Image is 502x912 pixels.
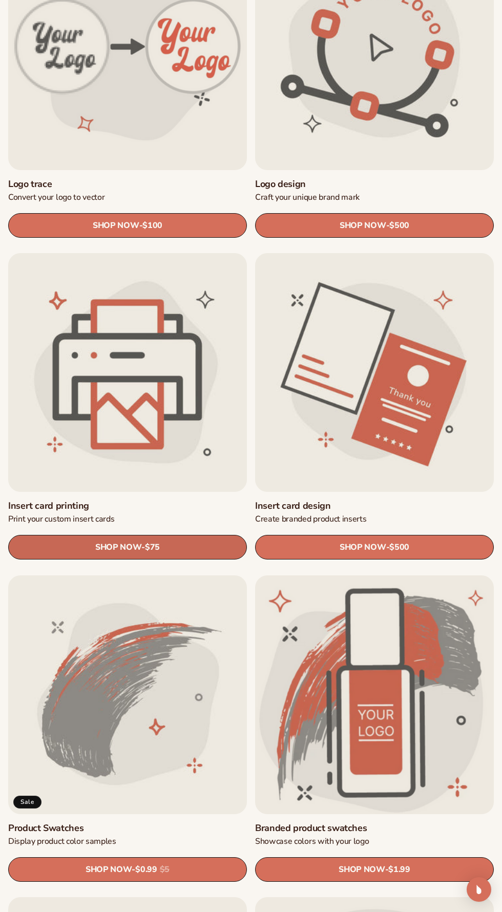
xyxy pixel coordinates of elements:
a: SHOP NOW- $1.99 [255,857,494,882]
div: Open Intercom Messenger [467,877,491,902]
span: SHOP NOW [95,543,141,552]
span: $0.99 [135,865,157,875]
a: Insert card design [255,500,494,512]
span: SHOP NOW [340,221,386,231]
a: Insert card printing [8,500,247,512]
span: SHOP NOW [340,543,386,552]
a: SHOP NOW- $100 [8,213,247,238]
a: Logo trace [8,178,247,190]
a: Logo design [255,178,494,190]
span: SHOP NOW [93,221,139,231]
span: $75 [145,543,160,553]
a: Product Swatches [8,822,247,834]
span: $500 [389,221,409,231]
s: $5 [160,865,170,875]
a: SHOP NOW- $75 [8,535,247,560]
span: SHOP NOW [86,864,132,874]
a: Branded product swatches [255,822,494,834]
a: SHOP NOW- $500 [255,213,494,238]
span: $500 [389,543,409,553]
a: SHOP NOW- $0.99 $5 [8,857,247,882]
span: $1.99 [388,865,410,875]
a: SHOP NOW- $500 [255,535,494,560]
span: $100 [142,221,162,231]
span: SHOP NOW [339,864,385,874]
